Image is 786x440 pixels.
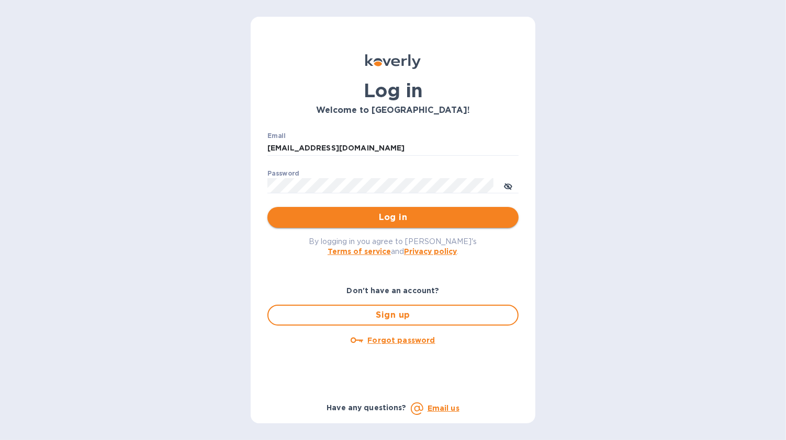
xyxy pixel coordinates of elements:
[327,403,407,412] b: Have any questions?
[276,211,510,224] span: Log in
[365,54,421,69] img: Koverly
[267,133,286,139] label: Email
[328,247,391,256] a: Terms of service
[367,336,435,344] u: Forgot password
[428,404,459,412] a: Email us
[277,309,509,321] span: Sign up
[498,175,519,196] button: toggle password visibility
[309,237,477,256] span: By logging in you agree to [PERSON_NAME]'s and .
[404,247,457,256] a: Privacy policy
[347,286,440,295] b: Don't have an account?
[267,170,299,177] label: Password
[267,141,519,156] input: Enter email address
[267,305,519,326] button: Sign up
[267,79,519,101] h1: Log in
[267,106,519,115] h3: Welcome to [GEOGRAPHIC_DATA]!
[267,207,519,228] button: Log in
